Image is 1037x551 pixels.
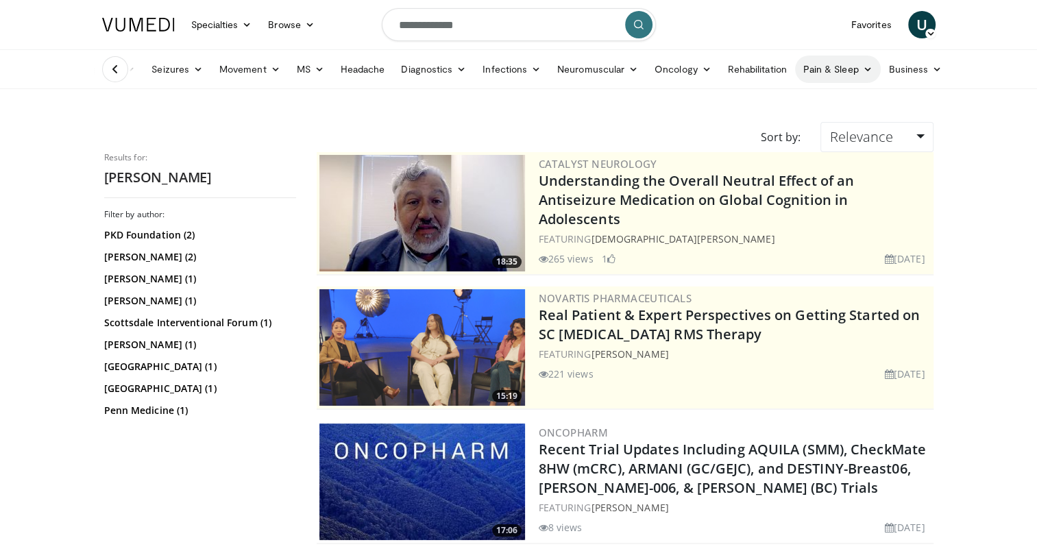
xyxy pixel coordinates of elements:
a: [DEMOGRAPHIC_DATA][PERSON_NAME] [591,232,774,245]
a: PKD Foundation (2) [104,228,293,242]
li: [DATE] [885,520,925,535]
div: Sort by: [750,122,810,152]
a: U [908,11,936,38]
li: [DATE] [885,252,925,266]
a: [PERSON_NAME] (2) [104,250,293,264]
a: [PERSON_NAME] (1) [104,338,293,352]
a: 15:19 [319,289,525,406]
a: Browse [260,11,323,38]
input: Search topics, interventions [382,8,656,41]
a: Favorites [843,11,900,38]
a: Recent Trial Updates Including AQUILA (SMM), CheckMate 8HW (mCRC), ARMANI (GC/GEJC), and DESTINY-... [539,440,926,497]
div: FEATURING [539,232,931,246]
a: Rehabilitation [720,56,795,83]
a: [PERSON_NAME] [591,501,668,514]
img: VuMedi Logo [102,18,175,32]
li: 221 views [539,367,594,381]
a: MS [289,56,332,83]
li: 1 [602,252,615,266]
a: Pain & Sleep [795,56,881,83]
span: 18:35 [492,256,522,268]
a: 18:35 [319,155,525,271]
a: [GEOGRAPHIC_DATA] (1) [104,382,293,395]
span: 17:06 [492,524,522,537]
a: Infections [474,56,549,83]
a: Understanding the Overall Neutral Effect of an Antiseizure Medication on Global Cognition in Adol... [539,171,855,228]
a: Headache [332,56,393,83]
a: [PERSON_NAME] (1) [104,294,293,308]
a: Relevance [820,122,933,152]
a: Real Patient & Expert Perspectives on Getting Started on SC [MEDICAL_DATA] RMS Therapy [539,306,920,343]
h2: [PERSON_NAME] [104,169,296,186]
a: Scottsdale Interventional Forum (1) [104,316,293,330]
a: Oncology [646,56,720,83]
div: FEATURING [539,500,931,515]
li: [DATE] [885,367,925,381]
a: [GEOGRAPHIC_DATA] (1) [104,360,293,374]
a: Diagnostics [393,56,474,83]
a: Novartis Pharmaceuticals [539,291,692,305]
a: Business [881,56,951,83]
h3: Filter by author: [104,209,296,220]
a: [PERSON_NAME] [591,347,668,360]
a: [PERSON_NAME] (1) [104,272,293,286]
span: Relevance [829,127,892,146]
li: 265 views [539,252,594,266]
a: OncoPharm [539,426,609,439]
img: 01bfc13d-03a0-4cb7-bbaa-2eb0a1ecb046.png.300x170_q85_crop-smart_upscale.jpg [319,155,525,271]
li: 8 views [539,520,583,535]
a: Movement [211,56,289,83]
img: 2bf30652-7ca6-4be0-8f92-973f220a5948.png.300x170_q85_crop-smart_upscale.png [319,289,525,406]
img: d016e833-8030-4d77-89ad-1a0e66a64314.300x170_q85_crop-smart_upscale.jpg [319,424,525,540]
a: Catalyst Neurology [539,157,657,171]
a: Specialties [183,11,260,38]
span: 15:19 [492,390,522,402]
a: Seizures [143,56,211,83]
div: FEATURING [539,347,931,361]
p: Results for: [104,152,296,163]
a: 17:06 [319,424,525,540]
a: Neuromuscular [549,56,646,83]
a: Penn Medicine (1) [104,404,293,417]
